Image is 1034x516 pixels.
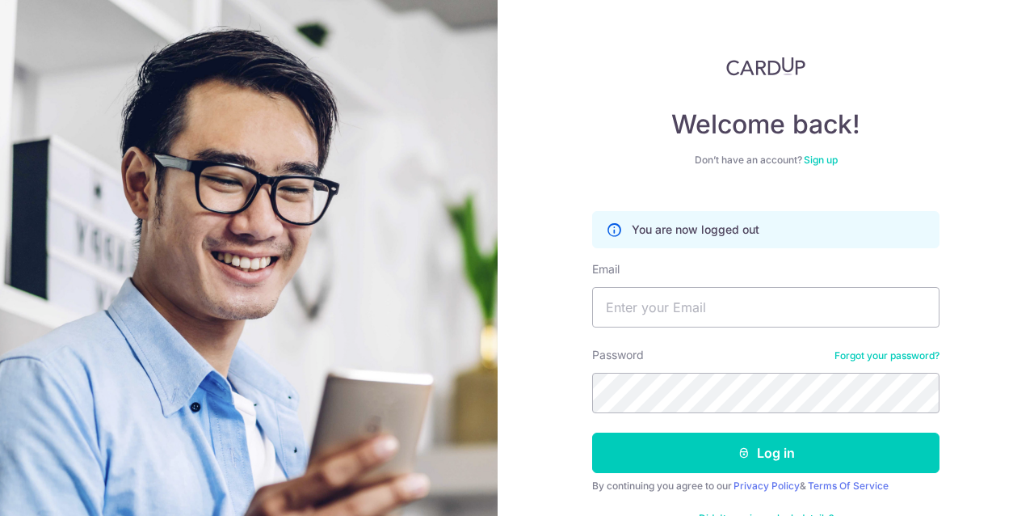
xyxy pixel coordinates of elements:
img: CardUp Logo [726,57,805,76]
label: Password [592,347,644,363]
div: By continuing you agree to our & [592,480,939,493]
a: Privacy Policy [733,480,800,492]
a: Sign up [804,154,838,166]
div: Don’t have an account? [592,154,939,167]
input: Enter your Email [592,287,939,328]
a: Terms Of Service [808,480,889,492]
p: You are now logged out [632,222,759,238]
h4: Welcome back! [592,108,939,141]
button: Log in [592,433,939,473]
label: Email [592,261,620,277]
a: Forgot your password? [834,349,939,362]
